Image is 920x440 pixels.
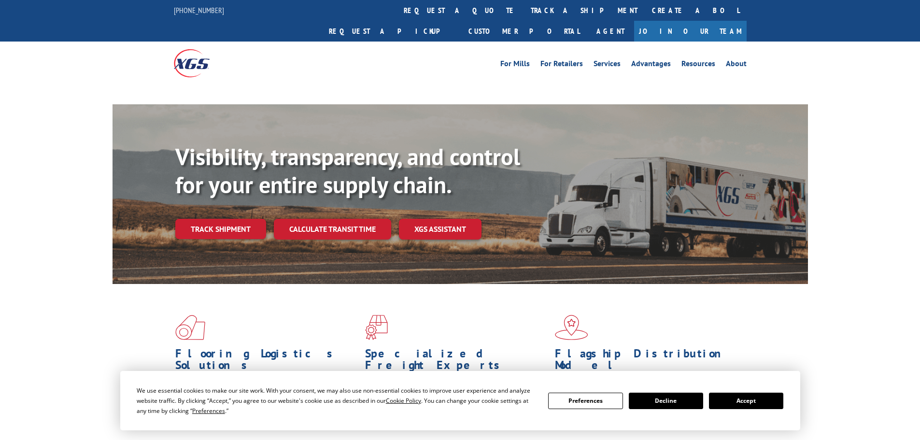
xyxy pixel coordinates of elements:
[594,60,621,71] a: Services
[629,393,703,409] button: Decline
[175,219,266,239] a: Track shipment
[631,60,671,71] a: Advantages
[681,60,715,71] a: Resources
[634,21,747,42] a: Join Our Team
[137,385,537,416] div: We use essential cookies to make our site work. With your consent, we may also use non-essential ...
[540,60,583,71] a: For Retailers
[175,348,358,376] h1: Flooring Logistics Solutions
[386,397,421,405] span: Cookie Policy
[192,407,225,415] span: Preferences
[587,21,634,42] a: Agent
[399,219,481,240] a: XGS ASSISTANT
[555,348,737,376] h1: Flagship Distribution Model
[726,60,747,71] a: About
[365,348,548,376] h1: Specialized Freight Experts
[120,371,800,430] div: Cookie Consent Prompt
[461,21,587,42] a: Customer Portal
[709,393,783,409] button: Accept
[548,393,623,409] button: Preferences
[322,21,461,42] a: Request a pickup
[175,142,520,199] b: Visibility, transparency, and control for your entire supply chain.
[274,219,391,240] a: Calculate transit time
[175,315,205,340] img: xgs-icon-total-supply-chain-intelligence-red
[365,315,388,340] img: xgs-icon-focused-on-flooring-red
[174,5,224,15] a: [PHONE_NUMBER]
[555,315,588,340] img: xgs-icon-flagship-distribution-model-red
[500,60,530,71] a: For Mills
